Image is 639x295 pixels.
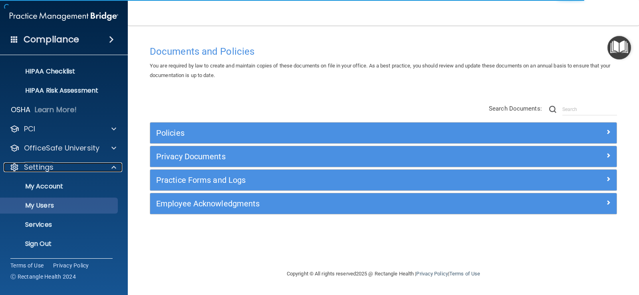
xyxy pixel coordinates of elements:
img: ic-search.3b580494.png [549,106,556,113]
p: HIPAA Risk Assessment [5,87,114,95]
h5: Practice Forms and Logs [156,176,494,184]
p: PCI [24,124,35,134]
p: OSHA [11,105,31,115]
a: Employee Acknowledgments [156,197,611,210]
h5: Policies [156,129,494,137]
p: My Account [5,182,114,190]
p: My Users [5,202,114,210]
p: Services [5,221,114,229]
span: Ⓒ Rectangle Health 2024 [10,273,76,281]
a: Settings [10,162,116,172]
p: OfficeSafe University [24,143,99,153]
a: Privacy Policy [53,261,89,269]
a: Privacy Policy [416,271,448,277]
input: Search [562,103,617,115]
a: PCI [10,124,116,134]
button: Open Resource Center [607,36,631,59]
p: Sign Out [5,240,114,248]
a: Practice Forms and Logs [156,174,611,186]
a: Privacy Documents [156,150,611,163]
p: HIPAA Checklist [5,67,114,75]
p: Settings [24,162,54,172]
p: Learn More! [35,105,77,115]
h5: Employee Acknowledgments [156,199,494,208]
span: You are required by law to create and maintain copies of these documents on file in your office. ... [150,63,610,78]
img: PMB logo [10,8,118,24]
h5: Privacy Documents [156,152,494,161]
a: OfficeSafe University [10,143,116,153]
a: Terms of Use [449,271,480,277]
h4: Compliance [24,34,79,45]
a: Terms of Use [10,261,44,269]
a: Policies [156,127,611,139]
span: Search Documents: [489,105,542,112]
div: Copyright © All rights reserved 2025 @ Rectangle Health | | [238,261,529,287]
h4: Documents and Policies [150,46,617,57]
